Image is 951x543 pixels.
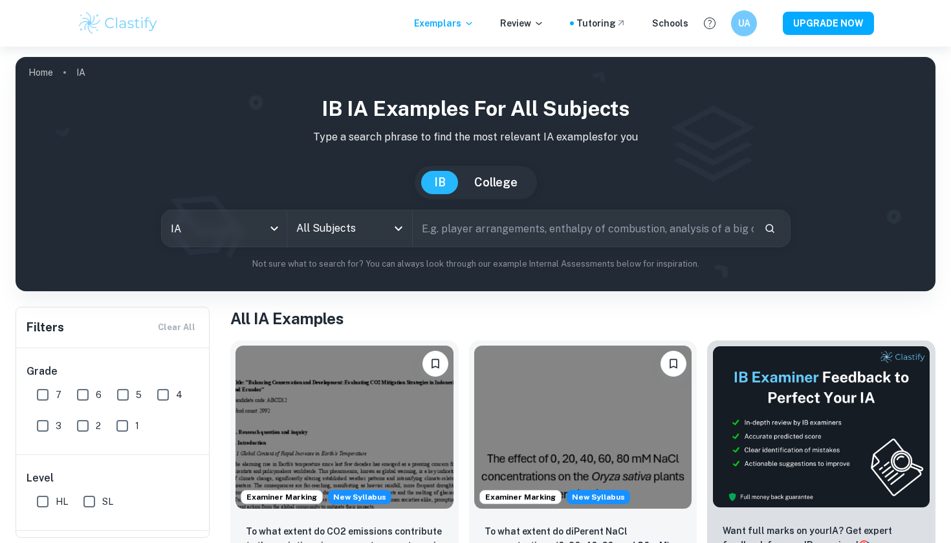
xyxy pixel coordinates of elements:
[422,351,448,377] button: Bookmark
[567,490,630,504] span: New Syllabus
[28,63,53,82] a: Home
[176,388,182,402] span: 4
[77,10,159,36] img: Clastify logo
[661,351,686,377] button: Bookmark
[576,16,626,30] a: Tutoring
[328,490,391,504] span: New Syllabus
[56,494,68,509] span: HL
[76,65,85,80] p: IA
[136,388,142,402] span: 5
[413,210,754,247] input: E.g. player arrangements, enthalpy of combustion, analysis of a big city...
[474,346,692,509] img: ESS IA example thumbnail: To what extent do diPerent NaCl concentr
[56,388,61,402] span: 7
[56,419,61,433] span: 3
[230,307,935,330] h1: All IA Examples
[27,318,64,337] h6: Filters
[652,16,688,30] a: Schools
[26,258,925,271] p: Not sure what to search for? You can always look through our example Internal Assessments below f...
[162,210,287,247] div: IA
[26,129,925,145] p: Type a search phrase to find the most relevant IA examples for you
[783,12,874,35] button: UPGRADE NOW
[500,16,544,30] p: Review
[731,10,757,36] button: UA
[96,419,101,433] span: 2
[759,217,781,239] button: Search
[712,346,930,508] img: Thumbnail
[16,57,935,291] img: profile cover
[96,388,102,402] span: 6
[699,12,721,34] button: Help and Feedback
[26,93,925,124] h1: IB IA examples for all subjects
[27,471,200,486] h6: Level
[27,364,200,379] h6: Grade
[241,491,322,503] span: Examiner Marking
[461,171,530,194] button: College
[737,16,752,30] h6: UA
[328,490,391,504] div: Starting from the May 2026 session, the ESS IA requirements have changed. We created this exempla...
[235,346,454,509] img: ESS IA example thumbnail: To what extent do CO2 emissions contribu
[102,494,113,509] span: SL
[480,491,561,503] span: Examiner Marking
[567,490,630,504] div: Starting from the May 2026 session, the ESS IA requirements have changed. We created this exempla...
[414,16,474,30] p: Exemplars
[389,219,408,238] button: Open
[135,419,139,433] span: 1
[421,171,459,194] button: IB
